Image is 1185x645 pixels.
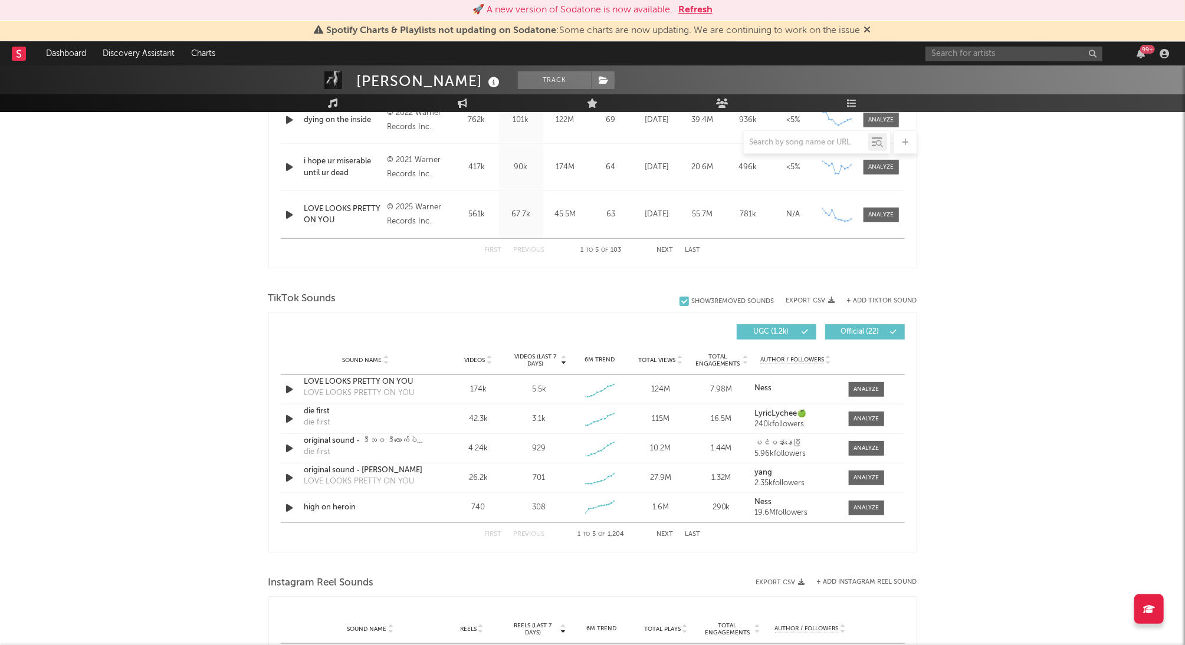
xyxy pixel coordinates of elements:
[1140,45,1155,54] div: 99 +
[598,532,605,537] span: of
[638,357,675,364] span: Total Views
[451,413,506,425] div: 42.3k
[518,71,592,89] button: Track
[304,502,428,514] a: high on heroin
[546,162,585,173] div: 174M
[754,420,836,429] div: 240k followers
[572,356,627,364] div: 6M Trend
[357,71,503,91] div: [PERSON_NAME]
[694,384,749,396] div: 7.98M
[569,243,633,258] div: 1 5 103
[304,376,428,388] a: LOVE LOOKS PRETTY ON YOU
[465,357,485,364] span: Videos
[754,498,772,506] strong: Ness
[485,247,502,254] button: First
[754,384,836,393] a: Ness
[694,413,749,425] div: 16.5M
[451,502,506,514] div: 740
[754,410,836,418] a: LyricLychee🍏
[451,384,506,396] div: 174k
[507,622,559,636] span: Reels (last 7 days)
[458,162,496,173] div: 417k
[754,384,772,392] strong: Ness
[760,356,824,364] span: Author / Followers
[633,502,688,514] div: 1.6M
[701,622,753,636] span: Total Engagements
[754,450,836,458] div: 5.96k followers
[728,209,768,221] div: 781k
[304,406,428,417] a: die first
[347,626,386,633] span: Sound Name
[685,531,701,538] button: Last
[460,626,477,633] span: Reels
[511,353,559,367] span: Videos (last 7 days)
[451,472,506,484] div: 26.2k
[546,114,585,126] div: 122M
[532,443,546,455] div: 929
[925,47,1102,61] input: Search for artists
[678,3,713,17] button: Refresh
[183,42,224,65] a: Charts
[644,626,681,633] span: Total Plays
[502,209,540,221] div: 67.7k
[304,156,382,179] a: i hope ur miserable until ur dead
[683,114,723,126] div: 39.4M
[754,469,772,476] strong: yang
[38,42,94,65] a: Dashboard
[683,209,723,221] div: 55.7M
[472,3,672,17] div: 🚀 A new version of Sodatone is now available.
[694,472,749,484] div: 1.32M
[327,26,861,35] span: : Some charts are now updating. We are continuing to work on the issue
[774,114,813,126] div: <5%
[268,292,336,306] span: TikTok Sounds
[304,114,382,126] a: dying on the inside
[683,162,723,173] div: 20.6M
[864,26,871,35] span: Dismiss
[657,531,674,538] button: Next
[586,248,593,253] span: to
[569,528,633,542] div: 1 5 1,204
[304,203,382,226] a: LOVE LOOKS PRETTY ON YOU
[728,162,768,173] div: 496k
[694,502,749,514] div: 290k
[756,579,805,586] button: Export CSV
[304,465,428,476] a: original sound - [PERSON_NAME]
[754,498,836,506] a: Ness
[754,469,836,477] a: yang
[774,209,813,221] div: N/A
[833,328,887,335] span: Official ( 22 )
[458,114,496,126] div: 762k
[304,435,428,447] a: original sound - ဒီဘဝ ဒီလောက်ပဲကံပါတယ်ပါရဲ့🥹
[601,248,608,253] span: of
[633,384,688,396] div: 124M
[532,384,546,396] div: 5.5k
[754,439,800,447] strong: ပင်ပန်းနေပြီ
[304,387,415,399] div: LOVE LOOKS PRETTY ON YOU
[638,114,677,126] div: [DATE]
[775,625,839,633] span: Author / Followers
[805,579,917,585] div: + Add Instagram Reel Sound
[737,324,816,340] button: UGC(1.2k)
[728,114,768,126] div: 936k
[657,247,674,254] button: Next
[754,439,836,447] a: ပင်ပန်းနေပြီ
[590,114,632,126] div: 69
[754,479,836,488] div: 2.35k followers
[304,446,330,458] div: die first
[633,443,688,455] div: 10.2M
[343,357,382,364] span: Sound Name
[825,324,905,340] button: Official(22)
[754,410,806,417] strong: LyricLychee🍏
[327,26,557,35] span: Spotify Charts & Playlists not updating on Sodatone
[786,297,835,304] button: Export CSV
[692,298,774,305] div: Show 3 Removed Sounds
[532,502,546,514] div: 308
